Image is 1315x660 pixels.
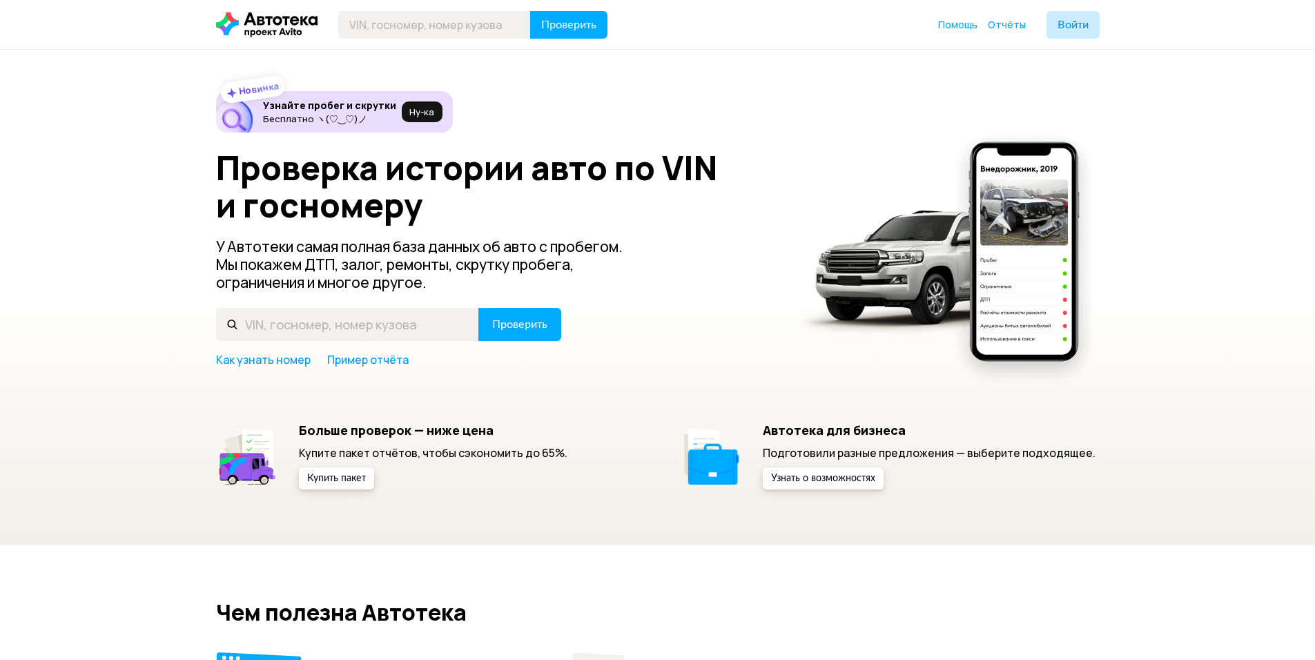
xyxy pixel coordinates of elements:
[763,467,884,489] button: Узнать о возможностях
[216,352,311,367] a: Как узнать номер
[299,445,567,460] p: Купите пакет отчётов, чтобы сэкономить до 65%.
[938,18,977,32] a: Помощь
[771,474,875,483] span: Узнать о возможностях
[988,18,1026,32] a: Отчёты
[988,18,1026,31] span: Отчёты
[938,18,977,31] span: Помощь
[338,11,531,39] input: VIN, госномер, номер кузова
[1046,11,1100,39] button: Войти
[478,308,561,341] button: Проверить
[216,149,777,224] h1: Проверка истории авто по VIN и госномеру
[763,423,1095,438] h5: Автотека для бизнеса
[299,467,374,489] button: Купить пакет
[263,113,396,124] p: Бесплатно ヽ(♡‿♡)ノ
[237,79,280,97] strong: Новинка
[327,352,409,367] a: Пример отчёта
[763,445,1095,460] p: Подготовили разные предложения — выберите подходящее.
[299,423,567,438] h5: Больше проверок — ниже цена
[307,474,366,483] span: Купить пакет
[492,319,547,330] span: Проверить
[216,237,645,291] p: У Автотеки самая полная база данных об авто с пробегом. Мы покажем ДТП, залог, ремонты, скрутку п...
[409,106,434,117] span: Ну‑ка
[1058,19,1089,30] span: Войти
[263,99,396,112] h6: Узнайте пробег и скрутки
[216,308,479,341] input: VIN, госномер, номер кузова
[530,11,607,39] button: Проверить
[541,19,596,30] span: Проверить
[216,600,1100,625] h2: Чем полезна Автотека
